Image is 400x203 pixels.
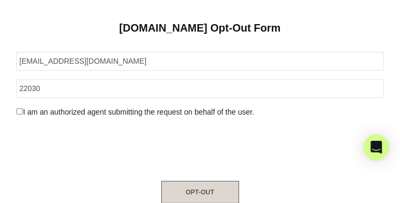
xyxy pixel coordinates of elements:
div: I am an authorized agent submitting the request on behalf of the user. [8,107,392,118]
h1: [DOMAIN_NAME] Opt-Out Form [16,21,384,34]
input: Zipcode [16,79,384,98]
iframe: reCAPTCHA [118,126,282,168]
div: Open Intercom Messenger [364,134,389,160]
input: Email Address [16,52,384,71]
